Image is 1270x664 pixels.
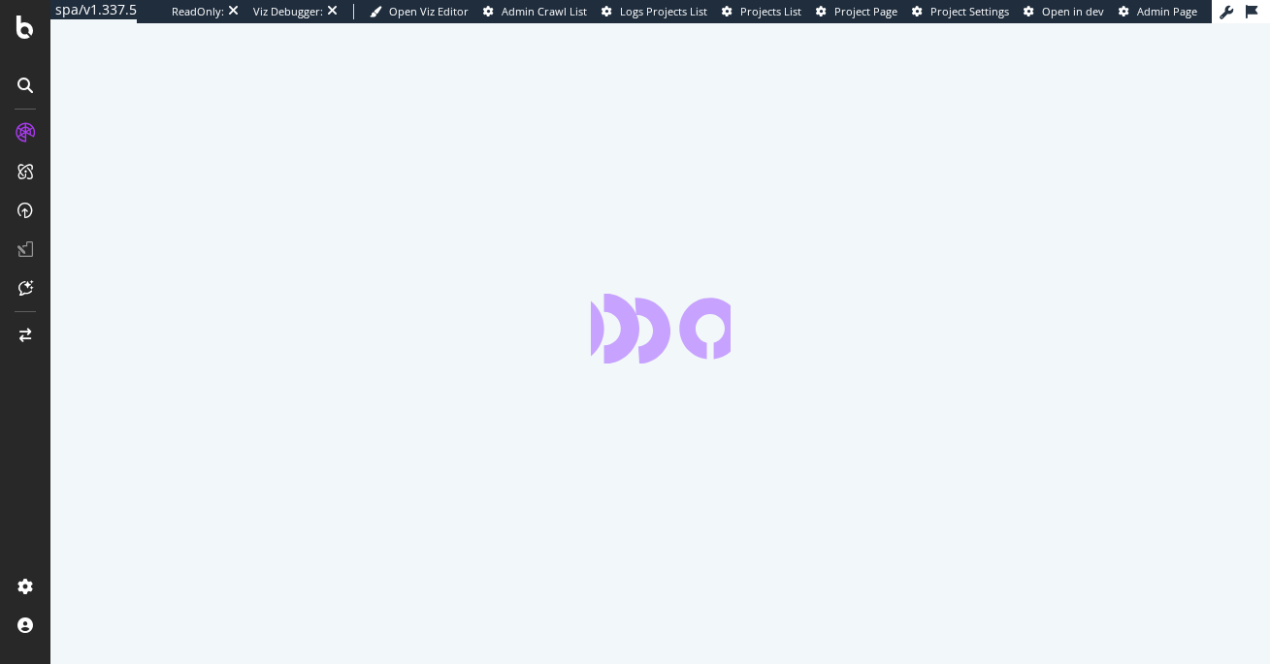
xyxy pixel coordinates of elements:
[591,294,731,364] div: animation
[253,4,323,19] div: Viz Debugger:
[1137,4,1197,18] span: Admin Page
[722,4,801,19] a: Projects List
[389,4,469,18] span: Open Viz Editor
[1024,4,1104,19] a: Open in dev
[834,4,897,18] span: Project Page
[1119,4,1197,19] a: Admin Page
[602,4,707,19] a: Logs Projects List
[483,4,587,19] a: Admin Crawl List
[620,4,707,18] span: Logs Projects List
[740,4,801,18] span: Projects List
[930,4,1009,18] span: Project Settings
[172,4,224,19] div: ReadOnly:
[502,4,587,18] span: Admin Crawl List
[370,4,469,19] a: Open Viz Editor
[816,4,897,19] a: Project Page
[1042,4,1104,18] span: Open in dev
[912,4,1009,19] a: Project Settings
